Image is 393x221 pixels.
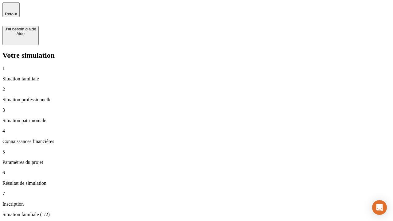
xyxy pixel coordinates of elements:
[2,51,391,60] h2: Votre simulation
[372,200,387,215] div: Open Intercom Messenger
[2,180,391,186] p: Résultat de simulation
[2,201,391,207] p: Inscription
[2,170,391,176] p: 6
[5,27,36,31] div: J’ai besoin d'aide
[2,128,391,134] p: 4
[2,97,391,103] p: Situation professionnelle
[2,139,391,144] p: Connaissances financières
[2,107,391,113] p: 3
[2,2,20,17] button: Retour
[2,191,391,196] p: 7
[2,118,391,123] p: Situation patrimoniale
[2,66,391,71] p: 1
[5,12,17,16] span: Retour
[2,26,39,45] button: J’ai besoin d'aideAide
[2,212,391,217] p: Situation familiale (1/2)
[5,31,36,36] div: Aide
[2,76,391,82] p: Situation familiale
[2,149,391,155] p: 5
[2,160,391,165] p: Paramètres du projet
[2,87,391,92] p: 2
